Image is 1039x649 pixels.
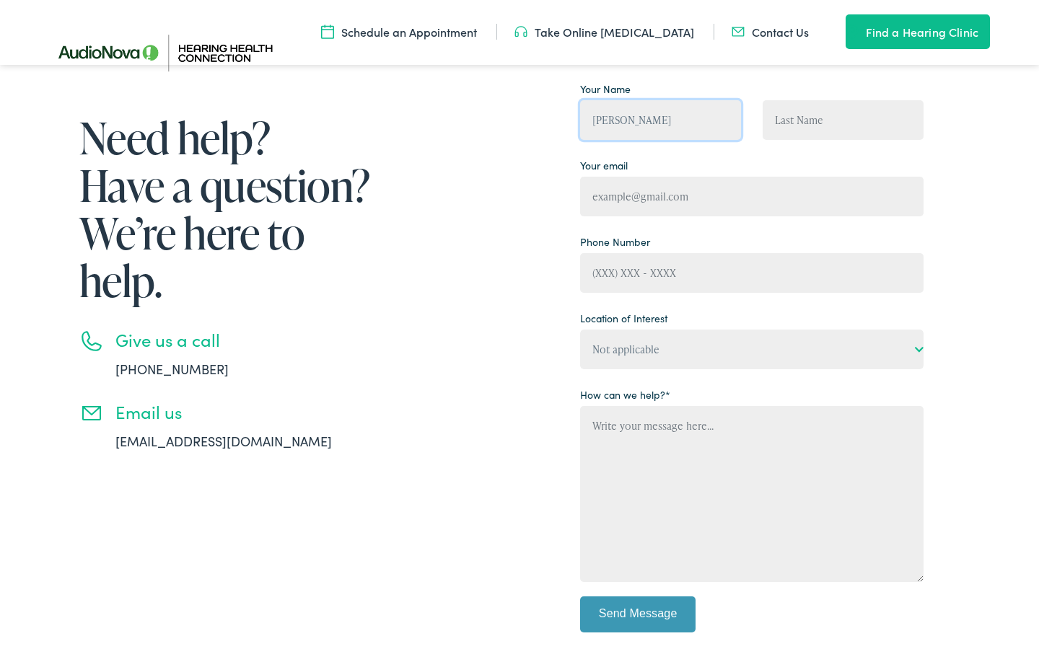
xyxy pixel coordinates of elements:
label: How can we help? [580,387,670,402]
img: utility icon [321,24,334,40]
h1: Need help? Have a question? We’re here to help. [79,114,375,304]
a: Contact Us [732,24,809,40]
label: Your email [580,158,628,173]
h3: Give us a call [115,330,375,350]
a: [EMAIL_ADDRESS][DOMAIN_NAME] [115,432,332,450]
label: Your Name [580,81,631,97]
img: utility icon [514,24,527,40]
input: First Name [580,100,741,140]
img: utility icon [732,24,745,40]
input: Last Name [763,100,924,140]
input: Send Message [580,596,696,632]
a: Schedule an Appointment [321,24,477,40]
a: Take Online [MEDICAL_DATA] [514,24,694,40]
a: [PHONE_NUMBER] [115,360,229,378]
input: example@gmail.com [580,177,924,216]
h3: Email us [115,402,375,423]
label: Phone Number [580,234,650,250]
label: Location of Interest [580,311,667,326]
input: (XXX) XXX - XXXX [580,253,924,293]
img: utility icon [846,23,859,40]
a: Find a Hearing Clinic [846,14,990,49]
form: Contact form [580,78,924,643]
